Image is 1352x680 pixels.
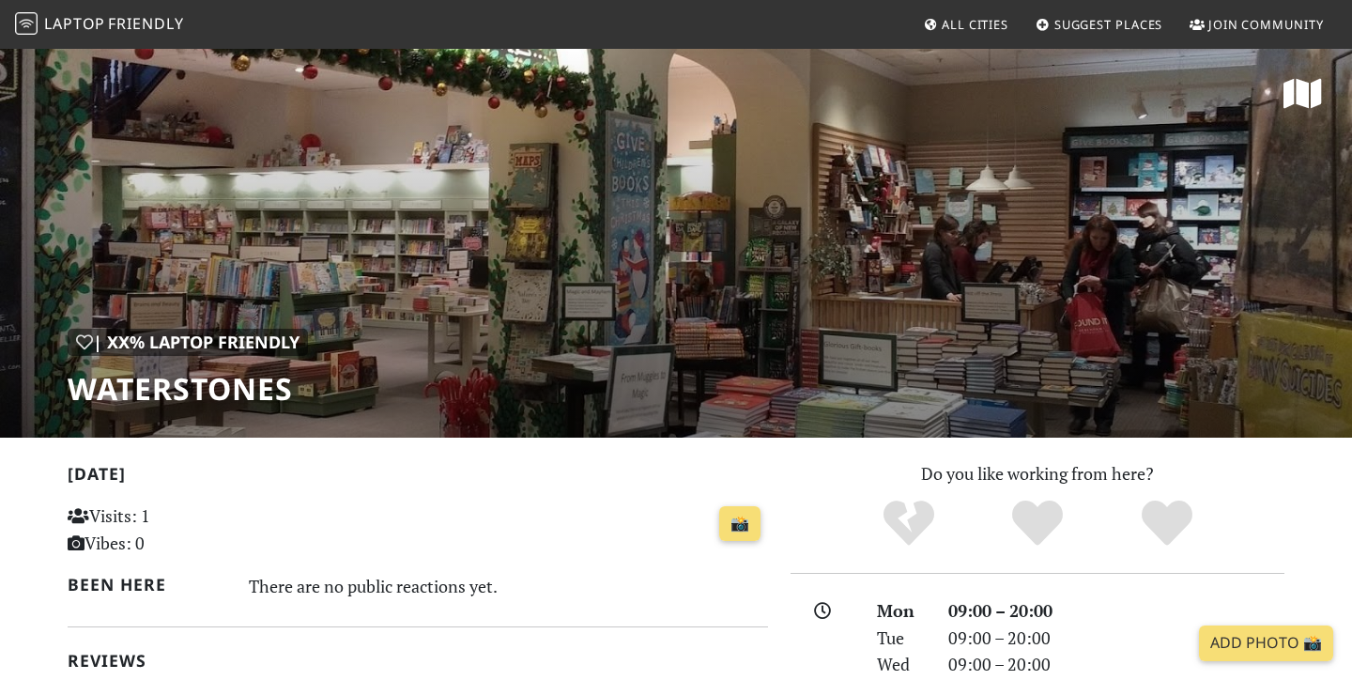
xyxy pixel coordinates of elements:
a: Join Community [1182,8,1331,41]
div: Definitely! [1102,498,1232,549]
h2: Reviews [68,651,768,671]
div: 09:00 – 20:00 [937,651,1296,678]
div: Mon [866,597,937,625]
img: LaptopFriendly [15,12,38,35]
span: Join Community [1208,16,1324,33]
a: LaptopFriendly LaptopFriendly [15,8,184,41]
div: 09:00 – 20:00 [937,625,1296,652]
div: Wed [866,651,937,678]
span: Friendly [108,13,183,34]
div: Yes [973,498,1102,549]
span: All Cities [942,16,1008,33]
div: 09:00 – 20:00 [937,597,1296,625]
span: Laptop [44,13,105,34]
h2: [DATE] [68,464,768,491]
div: There are no public reactions yet. [249,571,769,601]
a: Suggest Places [1028,8,1171,41]
a: All Cities [915,8,1016,41]
p: Do you like working from here? [791,460,1284,487]
div: No [844,498,974,549]
a: Add Photo 📸 [1199,626,1333,661]
div: Tue [866,625,937,652]
p: Visits: 1 Vibes: 0 [68,502,286,557]
h2: Been here [68,575,226,595]
a: 📸 [719,506,760,542]
span: Suggest Places [1054,16,1163,33]
div: | XX% Laptop Friendly [68,329,308,356]
h1: Waterstones [68,371,308,407]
